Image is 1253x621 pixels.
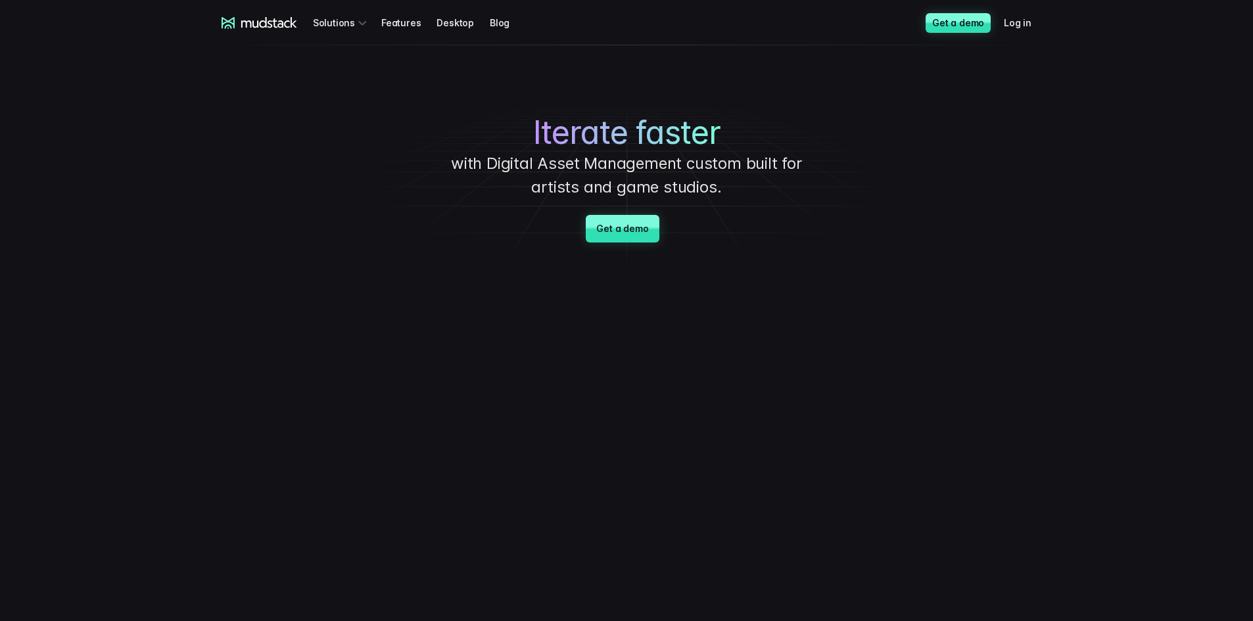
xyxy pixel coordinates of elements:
div: Solutions [313,11,371,35]
a: Get a demo [926,13,991,33]
a: Log in [1004,11,1047,35]
a: Desktop [437,11,490,35]
span: Iterate faster [533,114,721,152]
a: Blog [490,11,525,35]
a: Get a demo [586,215,659,242]
a: Features [381,11,437,35]
p: with Digital Asset Management custom built for artists and game studios. [429,152,824,199]
a: mudstack logo [222,17,297,29]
